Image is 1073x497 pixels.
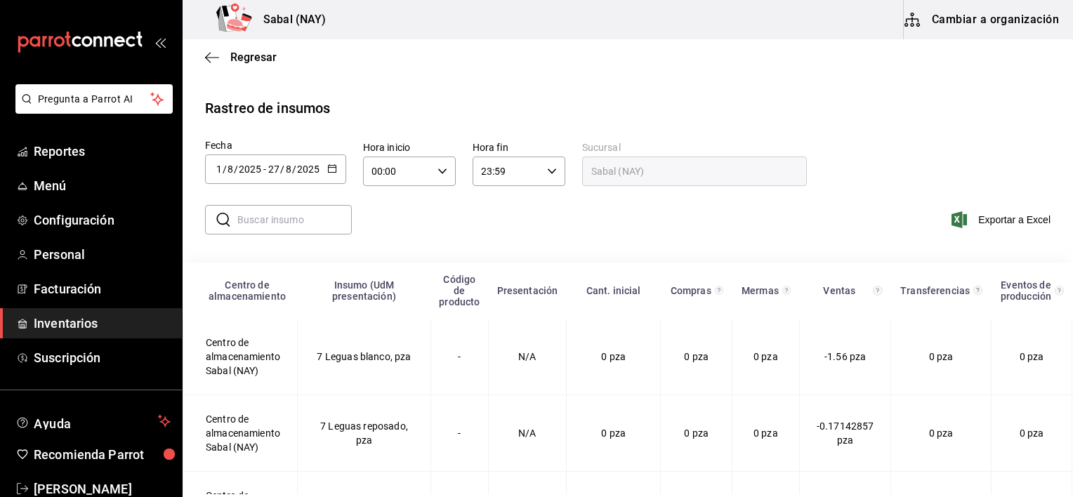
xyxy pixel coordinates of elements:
[669,285,712,296] div: Compras
[268,164,280,175] input: Day
[183,395,298,472] td: Centro de almacenamiento Sabal (NAY)
[306,279,423,302] div: Insumo (UdM presentación)
[280,164,284,175] span: /
[292,164,296,175] span: /
[715,285,724,296] svg: Total de presentación del insumo comprado en el rango de fechas seleccionado.
[601,428,626,439] span: 0 pza
[782,285,791,296] svg: Total de presentación del insumo mermado en el rango de fechas seleccionado.
[1020,428,1044,439] span: 0 pza
[34,413,152,430] span: Ayuda
[263,164,266,175] span: -
[38,92,151,107] span: Pregunta a Parrot AI
[999,279,1052,302] div: Eventos de producción
[900,285,970,296] div: Transferencias
[753,351,778,362] span: 0 pza
[1055,285,1064,296] svg: Total de presentación del insumo utilizado en eventos de producción en el rango de fechas selecci...
[252,11,326,28] h3: Sabal (NAY)
[929,428,954,439] span: 0 pza
[582,143,807,152] label: Sucursal
[489,395,567,472] td: N/A
[954,211,1051,228] button: Exportar a Excel
[298,395,431,472] td: 7 Leguas reposado, pza
[34,279,171,298] span: Facturación
[205,98,330,119] div: Rastreo de insumos
[740,285,779,296] div: Mermas
[206,279,289,302] div: Centro de almacenamiento
[205,51,277,64] button: Regresar
[684,351,709,362] span: 0 pza
[34,348,171,367] span: Suscripción
[238,164,262,175] input: Year
[684,428,709,439] span: 0 pza
[430,395,488,472] td: -
[439,274,480,307] div: Código de producto
[497,285,558,296] div: Presentación
[753,428,778,439] span: 0 pza
[34,314,171,333] span: Inventarios
[205,140,232,151] span: Fecha
[223,164,227,175] span: /
[824,351,866,362] span: -1.56 pza
[473,143,565,152] label: Hora fin
[601,351,626,362] span: 0 pza
[10,102,173,117] a: Pregunta a Parrot AI
[154,37,166,48] button: open_drawer_menu
[34,142,171,161] span: Reportes
[808,285,871,296] div: Ventas
[489,319,567,395] td: N/A
[34,245,171,264] span: Personal
[1020,351,1044,362] span: 0 pza
[34,445,171,464] span: Recomienda Parrot
[430,319,488,395] td: -
[15,84,173,114] button: Pregunta a Parrot AI
[237,206,352,234] input: Buscar insumo
[183,319,298,395] td: Centro de almacenamiento Sabal (NAY)
[298,319,431,395] td: 7 Leguas blanco, pza
[34,176,171,195] span: Menú
[216,164,223,175] input: Day
[574,285,652,296] div: Cant. inicial
[873,285,883,296] svg: Total de presentación del insumo vendido en el rango de fechas seleccionado.
[929,351,954,362] span: 0 pza
[973,285,983,296] svg: Total de presentación del insumo transferido ya sea fuera o dentro de la sucursal en el rango de ...
[227,164,234,175] input: Month
[34,211,171,230] span: Configuración
[230,51,277,64] span: Regresar
[234,164,238,175] span: /
[817,420,874,446] span: -0.17142857 pza
[285,164,292,175] input: Month
[363,143,456,152] label: Hora inicio
[296,164,320,175] input: Year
